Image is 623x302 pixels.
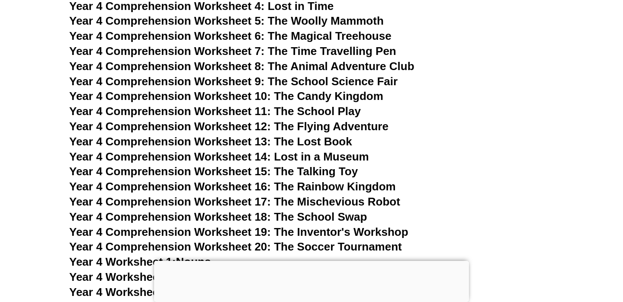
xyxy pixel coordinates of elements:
a: Year 4 Comprehension Worksheet 19: The Inventor's Workshop [69,225,408,238]
span: Year 4 Worksheet 3: [69,286,176,299]
a: Year 4 Comprehension Worksheet 9: The School Science Fair [69,75,398,88]
a: Year 4 Comprehension Worksheet 17: The Mischevious Robot [69,195,400,208]
a: Year 4 Comprehension Worksheet 10: The Candy Kingdom [69,90,383,103]
iframe: Chat Widget [475,204,623,302]
a: Year 4 Comprehension Worksheet 15: The Talking Toy [69,165,358,178]
a: Year 4 Comprehension Worksheet 12: The Flying Adventure [69,120,389,133]
a: Year 4 Comprehension Worksheet 5: The Woolly Mammoth [69,14,384,27]
a: Year 4 Comprehension Worksheet 14: Lost in a Museum [69,150,369,163]
a: Year 4 Comprehension Worksheet 13: The Lost Book [69,135,352,148]
span: Year 4 Worksheet 2: [69,270,176,283]
a: Year 4 Comprehension Worksheet 16: The Rainbow Kingdom [69,180,396,193]
a: Year 4 Worksheet 3:Adjectives [69,286,232,299]
a: Year 4 Comprehension Worksheet 20: The Soccer Tournament [69,240,402,253]
iframe: Advertisement [154,261,469,300]
span: Year 4 Worksheet 1: [69,255,176,268]
a: Year 4 Comprehension Worksheet 11: The School Play [69,105,361,118]
a: Year 4 Comprehension Worksheet 6: The Magical Treehouse [69,29,392,42]
a: Year 4 Worksheet 1:Nouns [69,255,211,268]
a: Year 4 Comprehension Worksheet 18: The School Swap [69,210,367,223]
a: Year 4 Worksheet 2:Verbs [69,270,206,283]
a: Year 4 Comprehension Worksheet 8: The Animal Adventure Club [69,60,414,73]
a: Year 4 Comprehension Worksheet 7: The Time Travelling Pen [69,45,396,58]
